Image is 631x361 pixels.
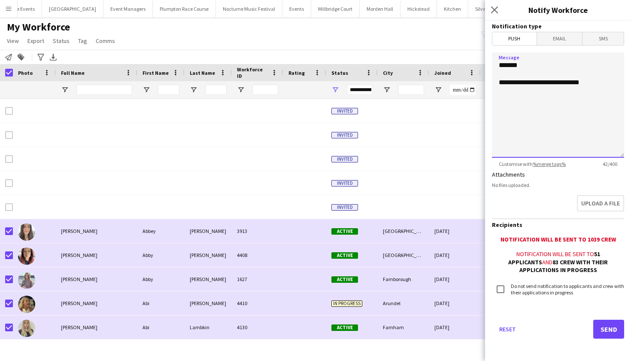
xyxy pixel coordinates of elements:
button: Open Filter Menu [331,86,339,94]
h3: Notify Workforce [485,4,631,15]
div: [DATE] [429,243,481,267]
button: Events [282,0,311,17]
div: No files uploaded. [492,182,624,188]
span: SMS [582,32,624,45]
input: Row Selection is disabled for this row (unchecked) [5,131,13,139]
div: [DATE] [429,267,481,291]
span: Active [331,324,358,331]
span: [PERSON_NAME] [61,228,97,234]
span: Active [331,252,358,259]
div: 4410 [232,291,283,315]
a: Tag [75,35,91,46]
span: Invited [331,132,358,138]
button: Open Filter Menu [434,86,442,94]
button: Upload a file [577,195,624,211]
a: Status [49,35,73,46]
button: Open Filter Menu [190,86,197,94]
div: Lambkin [185,315,232,339]
b: 51 applicants [508,250,600,266]
input: Full Name Filter Input [76,85,132,95]
input: Row Selection is disabled for this row (unchecked) [5,107,13,115]
span: Invited [331,108,358,114]
span: Workforce ID [237,66,268,79]
div: 572 days [481,267,532,291]
input: Row Selection is disabled for this row (unchecked) [5,155,13,163]
label: Do not send notification to applicants and crew with their applications in progress [509,283,624,296]
div: [PERSON_NAME] [185,267,232,291]
a: Export [24,35,48,46]
span: Joined [434,70,451,76]
span: [PERSON_NAME] [61,324,97,330]
b: 83 crew with their applications in progress [519,258,608,274]
div: [DATE] [429,291,481,315]
button: Silverstone [468,0,507,17]
button: Open Filter Menu [383,86,391,94]
span: Last Name [190,70,215,76]
button: [GEOGRAPHIC_DATA] [42,0,103,17]
button: Millbridge Court [311,0,360,17]
span: Comms [96,37,115,45]
button: Morden Hall [360,0,400,17]
span: Full Name [61,70,85,76]
input: Joined Filter Input [450,85,476,95]
button: Event Managers [103,0,153,17]
div: 18 days [481,243,532,267]
span: Status [331,70,348,76]
div: [PERSON_NAME] [185,219,232,243]
button: Kitchen [437,0,468,17]
button: Open Filter Menu [61,86,69,94]
span: [PERSON_NAME] [61,252,97,258]
span: [PERSON_NAME] [61,276,97,282]
span: Email [537,32,582,45]
button: Open Filter Menu [237,86,245,94]
button: Hickstead [400,0,437,17]
span: Customise with [492,161,573,167]
div: [PERSON_NAME] [185,243,232,267]
span: View [7,37,19,45]
h3: Notification type [492,22,624,30]
div: Notification will be sent to and [492,250,624,274]
span: Invited [331,204,358,211]
button: Reset [492,320,523,339]
span: Push [492,32,537,45]
span: Export [27,37,44,45]
h3: Recipients [492,221,624,229]
div: Abby [137,243,185,267]
span: Status [53,37,70,45]
input: Row Selection is disabled for this row (unchecked) [5,203,13,211]
div: Abi [137,315,185,339]
div: Abbey [137,219,185,243]
span: Invited [331,156,358,162]
span: Rating [288,70,305,76]
a: %merge tags% [533,161,566,167]
div: Farnborough [378,267,429,291]
input: First Name Filter Input [158,85,179,95]
label: Attachments [492,171,525,178]
span: My Workforce [7,21,70,34]
button: Send [593,320,624,339]
div: 3913 [232,219,283,243]
span: Invited [331,180,358,187]
span: In progress [331,300,362,307]
div: Farnham [378,315,429,339]
app-action-btn: Notify workforce [3,52,14,62]
img: Abby Kennedy [18,248,35,265]
span: Active [331,228,358,235]
div: 4408 [232,243,283,267]
span: 42 / 400 [596,161,624,167]
span: [PERSON_NAME] [61,300,97,306]
img: Abi Hollingsworth [18,296,35,313]
button: Nocturne Music Festival [216,0,282,17]
img: Abbey Campbell [18,223,35,241]
span: City [383,70,393,76]
span: Active [331,276,358,283]
a: Comms [92,35,118,46]
span: First Name [143,70,169,76]
span: Tag [78,37,87,45]
div: 1627 [232,267,283,291]
div: Abby [137,267,185,291]
app-action-btn: Advanced filters [36,52,46,62]
input: City Filter Input [398,85,424,95]
div: Abi [137,291,185,315]
button: Plumpton Race Course [153,0,216,17]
